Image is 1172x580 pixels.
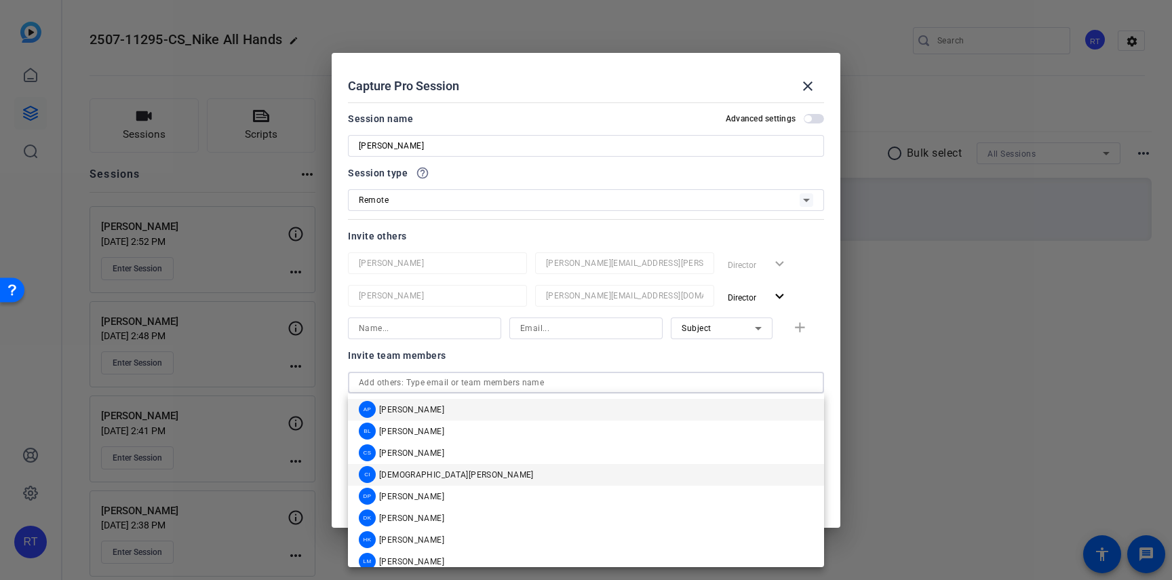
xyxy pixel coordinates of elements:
span: Session type [348,165,408,181]
span: Remote [359,195,389,205]
mat-icon: close [800,78,816,94]
input: Add others: Type email or team members name [359,374,813,391]
span: [PERSON_NAME] [379,404,444,415]
input: Name... [359,255,516,271]
mat-icon: help_outline [416,166,429,180]
button: Director [722,285,794,309]
div: DK [359,509,376,526]
input: Name... [359,320,490,336]
mat-icon: expand_more [771,288,788,305]
input: Name... [359,288,516,304]
span: [PERSON_NAME] [379,491,444,502]
input: Email... [520,320,652,336]
input: Email... [546,288,703,304]
span: [PERSON_NAME] [379,535,444,545]
span: [PERSON_NAME] [379,556,444,567]
h2: Advanced settings [726,113,796,124]
input: Email... [546,255,703,271]
span: Director [728,293,756,303]
div: Session name [348,111,413,127]
div: HK [359,531,376,548]
div: CI [359,466,376,483]
div: Invite team members [348,347,824,364]
span: Subject [682,324,711,333]
div: AP [359,401,376,418]
div: Capture Pro Session [348,70,824,102]
div: Invite others [348,228,824,244]
div: LM [359,553,376,570]
div: CS [359,444,376,461]
span: [DEMOGRAPHIC_DATA][PERSON_NAME] [379,469,534,480]
div: DP [359,488,376,505]
input: Enter Session Name [359,138,813,154]
span: [PERSON_NAME] [379,448,444,459]
span: [PERSON_NAME] [379,426,444,437]
span: [PERSON_NAME] [379,513,444,524]
div: BL [359,423,376,440]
